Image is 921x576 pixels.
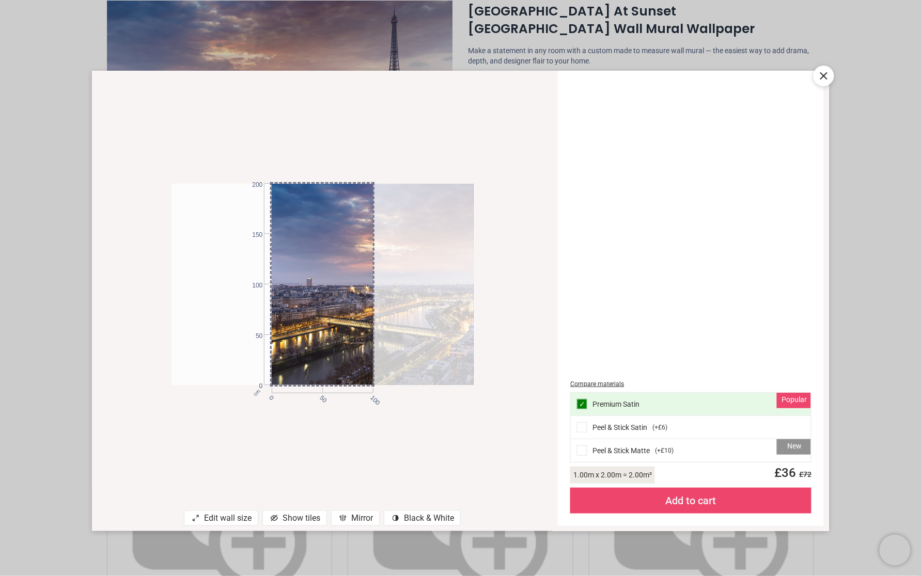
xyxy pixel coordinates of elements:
span: 100 [243,281,262,290]
span: £ 36 [768,466,811,480]
div: 1.00 m x 2.00 m = 2.00 m² [570,467,655,484]
span: 0 [268,394,274,401]
div: Premium Satin [571,393,811,416]
div: Edit wall size [184,510,258,526]
div: Peel & Stick Matte [571,439,811,462]
div: Compare materials [570,380,811,389]
div: Black & White [384,510,461,526]
div: Peel & Stick Satin [571,416,811,439]
span: 150 [243,231,262,239]
span: cm [253,388,261,397]
span: ( +£10 ) [655,446,674,455]
span: ✓ [579,401,585,408]
span: ( +£6 ) [652,423,667,432]
span: 200 [243,181,262,189]
div: Popular [777,393,811,408]
div: Mirror [331,510,380,526]
div: Show tiles [262,510,327,526]
span: 50 [318,394,324,401]
iframe: Brevo live chat [880,535,911,566]
span: 50 [243,332,262,341]
span: 100 [368,394,375,401]
div: New [777,439,811,455]
div: Add to cart [570,488,811,514]
span: 0 [243,382,262,391]
span: £ 72 [796,470,811,478]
